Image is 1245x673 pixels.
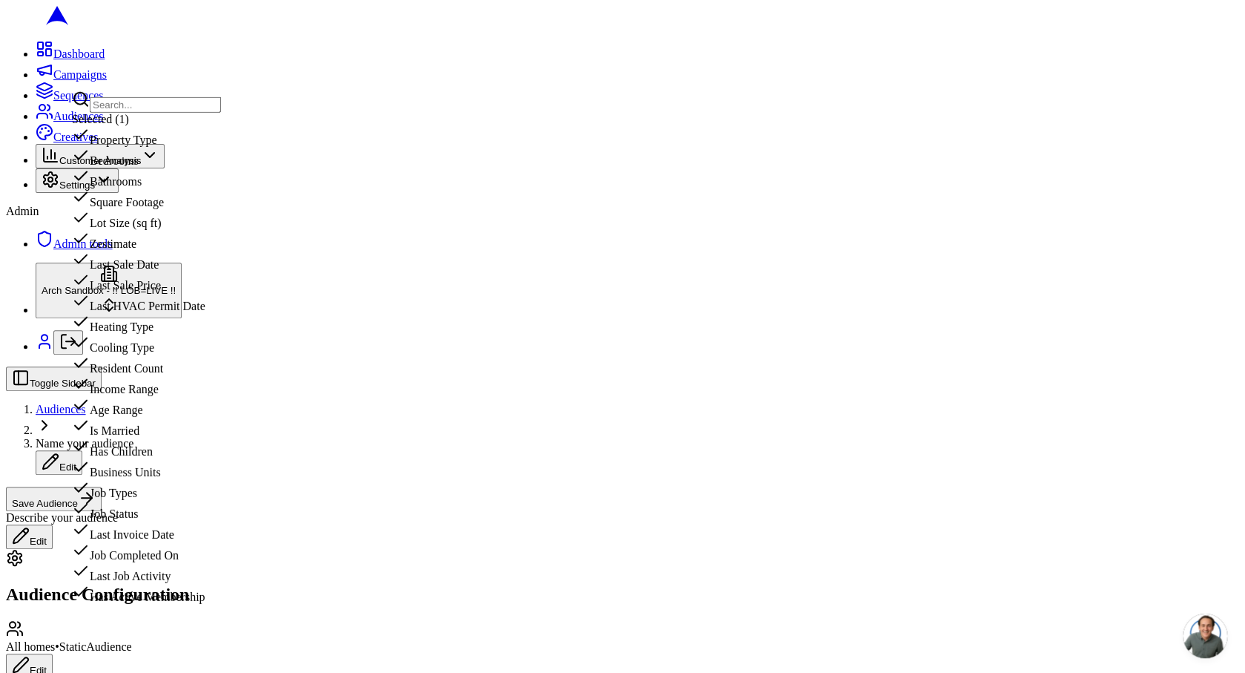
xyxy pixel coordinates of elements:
div: Age Range [72,396,221,417]
span: All homes [6,640,55,653]
a: Audiences [36,110,104,122]
button: Edit [6,525,53,549]
div: Has Children [72,438,221,459]
div: Income Range [72,375,221,396]
button: Log out [53,330,83,355]
div: Square Footage [72,188,221,209]
span: Customer Analysis [59,155,141,166]
span: Sequences [53,89,104,102]
div: Last Invoice Date [72,521,221,542]
a: Audiences [36,403,86,416]
span: Edit [59,462,76,473]
div: Cooling Type [72,334,221,355]
span: Admin tools [53,237,113,250]
a: Creatives [36,131,98,143]
div: Business Units [72,459,221,479]
a: Dashboard [36,47,105,60]
input: Search... [90,97,221,113]
div: Last HVAC Permit Date [72,292,221,313]
a: Sequences [36,89,104,102]
div: Selected ( 1 ) [72,113,221,126]
button: Edit [36,450,82,475]
span: Static Audience [59,640,132,653]
div: Bathrooms [72,168,221,188]
span: Creatives [53,131,98,143]
button: Save Audience [6,487,102,511]
div: Zestimate [72,230,221,251]
div: Property Type [72,126,221,147]
span: Toggle Sidebar [30,378,96,389]
span: • [55,640,59,653]
div: Lot Size (sq ft) [72,209,221,230]
nav: breadcrumb [6,403,1239,475]
div: Job Status [72,500,221,521]
span: Campaigns [53,68,107,81]
div: Job Types [72,479,221,500]
div: Job Completed On [72,542,221,562]
span: Edit [30,536,47,547]
div: Has Active Membership [72,583,221,604]
h2: Audience Configuration [6,585,1239,605]
div: Admin [6,205,1239,218]
span: Dashboard [53,47,105,60]
div: Bedrooms [72,147,221,168]
span: Settings [59,180,95,191]
button: Customer Analysis [36,144,165,168]
div: Last Sale Price [72,272,221,292]
span: Describe your audience [6,511,118,524]
button: Arch Sandbox - !! LOB=LIVE !! [36,263,182,318]
span: Audiences [53,110,104,122]
div: Is Married [72,417,221,438]
span: Name your audience [36,437,133,450]
div: Heating Type [72,313,221,334]
div: Suggestions [72,126,221,604]
div: Last Sale Date [72,251,221,272]
div: Last Job Activity [72,562,221,583]
button: Toggle Sidebar [6,367,102,391]
div: Resident Count [72,355,221,375]
a: Campaigns [36,68,107,81]
span: Arch Sandbox - !! LOB=LIVE !! [42,285,176,296]
button: Settings [36,168,119,193]
a: Open chat [1183,614,1227,658]
a: Admin tools [36,237,113,250]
